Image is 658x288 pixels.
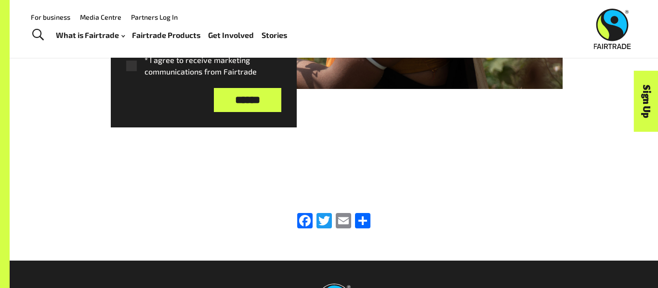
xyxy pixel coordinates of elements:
[56,28,125,42] a: What is Fairtrade
[131,13,178,21] a: Partners Log In
[31,13,70,21] a: For business
[26,23,50,47] a: Toggle Search
[353,213,372,230] a: Share
[315,213,334,230] a: Twitter
[126,54,273,77] label: * I agree to receive marketing communications from Fairtrade
[594,9,631,49] img: Fairtrade Australia New Zealand logo
[262,28,287,42] a: Stories
[132,28,200,42] a: Fairtrade Products
[334,213,353,230] a: Email
[80,13,121,21] a: Media Centre
[208,28,254,42] a: Get Involved
[295,213,315,230] a: Facebook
